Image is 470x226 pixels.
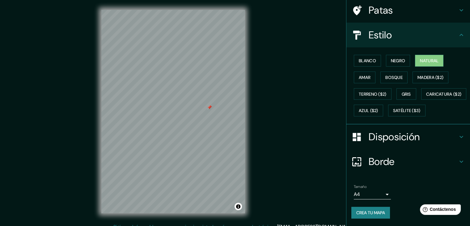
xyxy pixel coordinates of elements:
button: Natural [415,55,443,67]
div: A4 [354,189,391,199]
iframe: Lanzador de widgets de ayuda [415,202,463,219]
font: Crea tu mapa [356,210,385,215]
button: Satélite ($3) [388,105,426,116]
button: Bosque [380,72,408,83]
button: Crea tu mapa [351,207,390,219]
font: Tamaño [354,184,366,189]
font: Estilo [369,28,392,41]
font: Borde [369,155,395,168]
button: Blanco [354,55,381,67]
font: Madera ($2) [417,75,443,80]
font: Caricatura ($2) [426,91,462,97]
font: Amar [359,75,370,80]
font: Negro [391,58,405,63]
button: Amar [354,72,375,83]
font: A4 [354,191,360,198]
button: Gris [396,88,416,100]
div: Estilo [346,23,470,47]
font: Bosque [385,75,403,80]
button: Negro [386,55,410,67]
font: Satélite ($3) [393,108,421,114]
button: Caricatura ($2) [421,88,467,100]
font: Terreno ($2) [359,91,387,97]
font: Patas [369,4,393,17]
div: Borde [346,149,470,174]
font: Azul ($2) [359,108,378,114]
div: Disposición [346,124,470,149]
button: Activar o desactivar atribución [235,203,242,210]
font: Blanco [359,58,376,63]
font: Natural [420,58,438,63]
font: Disposición [369,130,420,143]
button: Madera ($2) [413,72,448,83]
button: Terreno ($2) [354,88,392,100]
canvas: Mapa [101,10,245,213]
font: Gris [402,91,411,97]
button: Azul ($2) [354,105,383,116]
